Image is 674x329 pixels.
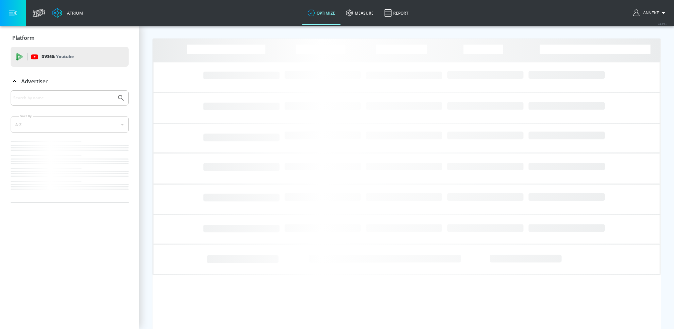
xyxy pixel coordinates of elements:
[11,90,129,203] div: Advertiser
[11,29,129,47] div: Platform
[11,47,129,67] div: DV360: Youtube
[11,116,129,133] div: A-Z
[56,53,74,60] p: Youtube
[11,72,129,91] div: Advertiser
[641,11,659,15] span: login as: anneke.onwijn@mindshareworld.com
[52,8,83,18] a: Atrium
[633,9,667,17] button: Anneke
[21,78,48,85] p: Advertiser
[11,138,129,203] nav: list of Advertiser
[12,34,34,41] p: Platform
[302,1,340,25] a: optimize
[19,114,33,118] label: Sort By
[340,1,379,25] a: measure
[64,10,83,16] div: Atrium
[41,53,74,60] p: DV360:
[379,1,414,25] a: Report
[658,22,667,26] span: v 4.19.0
[13,94,114,102] input: Search by name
